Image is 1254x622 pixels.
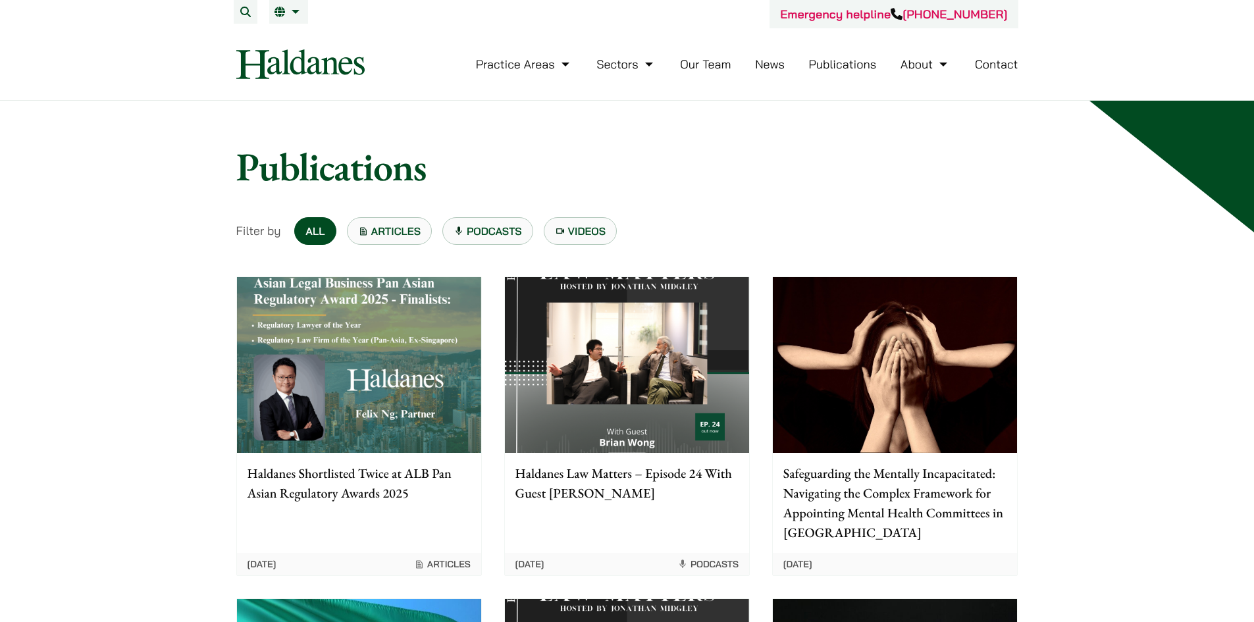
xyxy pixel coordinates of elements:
[975,57,1018,72] a: Contact
[248,463,471,503] p: Haldanes Shortlisted Twice at ALB Pan Asian Regulatory Awards 2025
[414,558,471,570] span: Articles
[476,57,573,72] a: Practice Areas
[236,222,281,240] span: Filter by
[901,57,951,72] a: About
[442,217,533,245] a: Podcasts
[596,57,656,72] a: Sectors
[783,463,1006,542] p: Safeguarding the Mentally Incapacitated: Navigating the Complex Framework for Appointing Mental H...
[809,57,877,72] a: Publications
[236,143,1018,190] h1: Publications
[504,276,750,576] a: Haldanes Law Matters – Episode 24 With Guest [PERSON_NAME] [DATE] Podcasts
[755,57,785,72] a: News
[515,558,544,570] time: [DATE]
[772,276,1018,576] a: Safeguarding the Mentally Incapacitated: Navigating the Complex Framework for Appointing Mental H...
[783,558,812,570] time: [DATE]
[677,558,739,570] span: Podcasts
[248,558,276,570] time: [DATE]
[347,217,432,245] a: Articles
[274,7,303,17] a: EN
[780,7,1007,22] a: Emergency helpline[PHONE_NUMBER]
[515,463,739,503] p: Haldanes Law Matters – Episode 24 With Guest [PERSON_NAME]
[236,276,482,576] a: Haldanes Shortlisted Twice at ALB Pan Asian Regulatory Awards 2025 [DATE] Articles
[544,217,617,245] a: Videos
[680,57,731,72] a: Our Team
[294,217,336,245] a: All
[236,49,365,79] img: Logo of Haldanes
